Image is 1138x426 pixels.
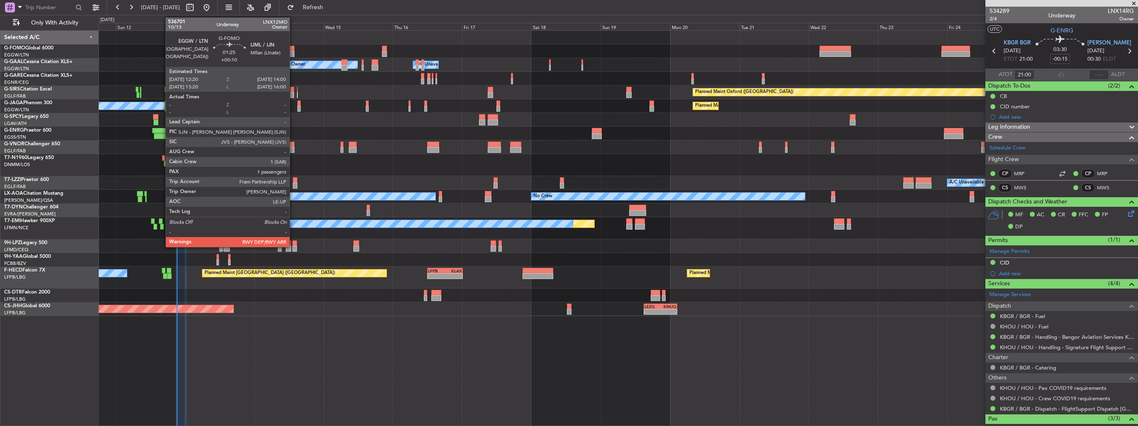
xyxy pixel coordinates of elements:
[4,268,45,273] a: F-HECDFalcon 7X
[222,218,241,230] div: No Crew
[809,23,878,30] div: Wed 22
[204,267,335,279] div: Planned Maint [GEOGRAPHIC_DATA] ([GEOGRAPHIC_DATA])
[988,373,1007,383] span: Others
[1102,211,1108,219] span: FP
[4,290,22,295] span: CS-DTR
[1111,71,1125,79] span: ALDT
[4,128,51,133] a: G-ENRGPraetor 600
[4,197,53,203] a: [PERSON_NAME]/QSA
[1037,211,1044,219] span: AC
[291,59,305,71] div: Owner
[644,309,661,314] div: -
[4,177,21,182] span: T7-LZZI
[4,52,29,58] a: EGGW/LTN
[1048,11,1075,20] div: Underway
[4,134,26,140] a: EGSS/STN
[1014,170,1033,177] a: MRP
[4,120,27,127] a: LGAV/ATH
[990,7,1009,15] span: 534289
[4,66,29,72] a: EGGW/LTN
[4,100,23,105] span: G-JAGA
[533,190,552,203] div: No Crew
[141,4,180,11] span: [DATE] - [DATE]
[739,23,809,30] div: Tue 21
[1097,170,1116,177] a: MRP
[4,205,23,210] span: T7-DYN
[1004,47,1021,55] span: [DATE]
[988,301,1011,311] span: Dispatch
[4,225,29,231] a: LFMN/NCE
[999,71,1012,79] span: ATOT
[207,59,242,71] div: A/C Unavailable
[949,176,1084,189] div: A/C Unavailable [GEOGRAPHIC_DATA] ([GEOGRAPHIC_DATA])
[987,25,1002,33] button: UTC
[1004,55,1017,64] span: ETOT
[1108,279,1120,288] span: (4/4)
[988,236,1008,245] span: Permits
[1079,211,1088,219] span: FFC
[393,23,462,30] div: Thu 16
[4,240,47,245] a: 9H-LPZLegacy 500
[1081,169,1095,178] div: CP
[4,46,53,51] a: G-FOMOGlobal 6000
[4,254,51,259] a: 9H-YAAGlobal 5000
[988,414,997,424] span: Pax
[988,279,1010,289] span: Services
[1097,184,1116,191] a: MWS
[1014,184,1033,191] a: MWS
[660,309,676,314] div: -
[4,148,26,154] a: EGLF/FAB
[1108,414,1120,423] span: (3/3)
[1000,259,1009,266] div: CID
[4,59,23,64] span: G-GAAL
[4,218,55,223] a: T7-EMIHawker 900XP
[1004,39,1031,47] span: KBGR BGR
[990,247,1030,256] a: Manage Permits
[4,191,63,196] a: LX-AOACitation Mustang
[1103,55,1116,64] span: ELDT
[4,142,24,147] span: G-VNOR
[4,59,73,64] a: G-GAALCessna Citation XLS+
[4,87,52,92] a: G-SIRSCitation Excel
[1000,323,1048,330] a: KHOU / HOU - Fuel
[1108,7,1134,15] span: LNX14RG
[990,144,1026,152] a: Schedule Crew
[1019,55,1033,64] span: 21:00
[988,81,1030,91] span: Dispatch To-Dos
[100,17,114,24] div: [DATE]
[323,23,393,30] div: Wed 15
[998,169,1012,178] div: CP
[988,197,1067,207] span: Dispatch Checks and Weather
[4,142,60,147] a: G-VNORChallenger 650
[988,155,1019,164] span: Flight Crew
[4,162,30,168] a: DNMM/LOS
[9,16,90,29] button: Only With Activity
[185,23,254,30] div: Mon 13
[878,23,947,30] div: Thu 23
[4,211,56,217] a: EVRA/[PERSON_NAME]
[428,268,445,273] div: LFPB
[4,93,26,99] a: EGLF/FAB
[4,79,29,86] a: EGNR/CEG
[999,270,1134,277] div: Add new
[462,23,531,30] div: Fri 17
[1000,395,1110,402] a: KHOU / HOU - Crew COVID19 requirements
[990,15,1009,22] span: 2/4
[4,155,54,160] a: T7-N1960Legacy 650
[296,5,331,10] span: Refresh
[1081,183,1095,192] div: CS
[644,304,661,309] div: LEZG
[988,132,1002,142] span: Crew
[531,23,601,30] div: Sat 18
[1053,46,1067,54] span: 03:30
[4,46,25,51] span: G-FOMO
[998,183,1012,192] div: CS
[1089,70,1109,80] input: --:--
[1000,313,1045,320] a: KBGR / BGR - Fuel
[4,247,28,253] a: LFMD/CEQ
[990,291,1031,299] a: Manage Services
[4,155,27,160] span: T7-N1960
[1000,364,1056,371] a: KBGR / BGR - Catering
[4,73,73,78] a: G-GARECessna Citation XLS+
[25,1,73,14] input: Trip Number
